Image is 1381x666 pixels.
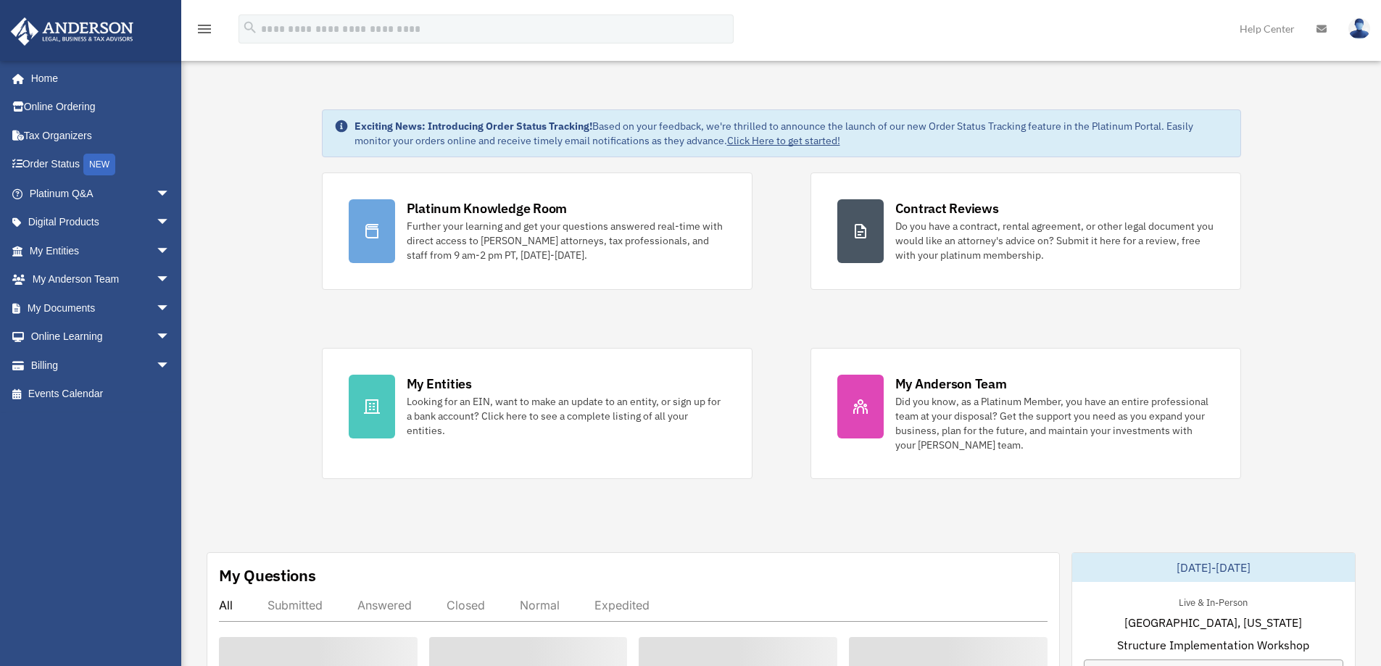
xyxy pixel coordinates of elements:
a: Events Calendar [10,380,192,409]
div: Contract Reviews [895,199,999,217]
div: Live & In-Person [1167,594,1259,609]
div: Normal [520,598,560,612]
span: arrow_drop_down [156,208,185,238]
div: Expedited [594,598,650,612]
span: [GEOGRAPHIC_DATA], [US_STATE] [1124,614,1302,631]
span: arrow_drop_down [156,351,185,380]
div: Further your learning and get your questions answered real-time with direct access to [PERSON_NAM... [407,219,726,262]
a: Digital Productsarrow_drop_down [10,208,192,237]
a: Click Here to get started! [727,134,840,147]
i: menu [196,20,213,38]
strong: Exciting News: Introducing Order Status Tracking! [354,120,592,133]
a: Home [10,64,185,93]
a: My Anderson Teamarrow_drop_down [10,265,192,294]
img: User Pic [1348,18,1370,39]
a: Platinum Knowledge Room Further your learning and get your questions answered real-time with dire... [322,172,752,290]
div: Looking for an EIN, want to make an update to an entity, or sign up for a bank account? Click her... [407,394,726,438]
a: Platinum Q&Aarrow_drop_down [10,179,192,208]
div: Submitted [268,598,323,612]
a: Tax Organizers [10,121,192,150]
a: My Anderson Team Did you know, as a Platinum Member, you have an entire professional team at your... [810,348,1241,479]
a: My Entities Looking for an EIN, want to make an update to an entity, or sign up for a bank accoun... [322,348,752,479]
div: Based on your feedback, we're thrilled to announce the launch of our new Order Status Tracking fe... [354,119,1229,148]
i: search [242,20,258,36]
div: My Anderson Team [895,375,1007,393]
a: Online Ordering [10,93,192,122]
a: Billingarrow_drop_down [10,351,192,380]
div: Platinum Knowledge Room [407,199,568,217]
img: Anderson Advisors Platinum Portal [7,17,138,46]
div: Answered [357,598,412,612]
div: Closed [447,598,485,612]
a: Online Learningarrow_drop_down [10,322,192,351]
div: My Entities [407,375,472,393]
div: Do you have a contract, rental agreement, or other legal document you would like an attorney's ad... [895,219,1214,262]
a: Order StatusNEW [10,150,192,180]
span: arrow_drop_down [156,265,185,295]
span: arrow_drop_down [156,294,185,323]
a: Contract Reviews Do you have a contract, rental agreement, or other legal document you would like... [810,172,1241,290]
div: NEW [83,154,115,175]
span: arrow_drop_down [156,179,185,209]
div: All [219,598,233,612]
span: arrow_drop_down [156,322,185,352]
div: My Questions [219,565,316,586]
a: menu [196,25,213,38]
a: My Documentsarrow_drop_down [10,294,192,322]
div: [DATE]-[DATE] [1072,553,1355,582]
a: My Entitiesarrow_drop_down [10,236,192,265]
span: arrow_drop_down [156,236,185,266]
div: Did you know, as a Platinum Member, you have an entire professional team at your disposal? Get th... [895,394,1214,452]
span: Structure Implementation Workshop [1117,636,1309,654]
